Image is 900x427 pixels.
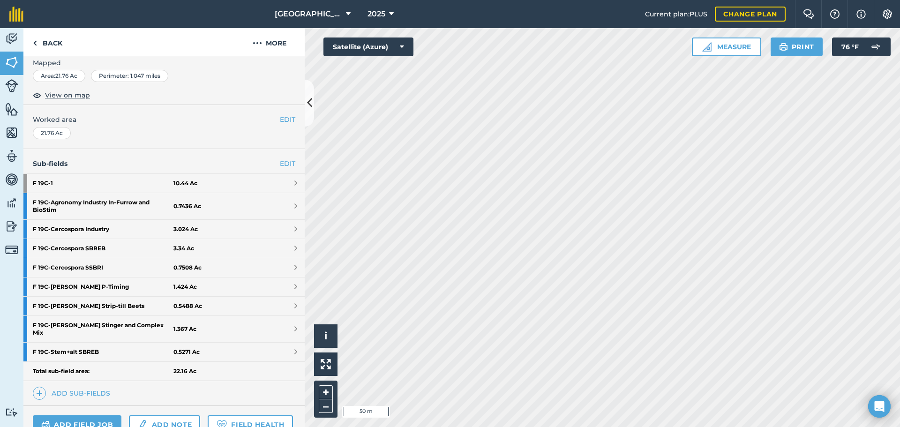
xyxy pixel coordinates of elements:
strong: F 19C - [PERSON_NAME] Strip-till Beets [33,297,173,315]
img: svg+xml;base64,PHN2ZyB4bWxucz0iaHR0cDovL3d3dy53My5vcmcvMjAwMC9zdmciIHdpZHRoPSIyMCIgaGVpZ2h0PSIyNC... [253,37,262,49]
a: Change plan [715,7,786,22]
span: i [324,330,327,342]
strong: F 19C - Agronomy Industry In-Furrow and BioStim [33,193,173,219]
a: F 19C-Agronomy Industry In-Furrow and BioStim0.7436 Ac [23,193,305,219]
a: F 19C-[PERSON_NAME] P-Timing1.424 Ac [23,277,305,296]
strong: 22.16 Ac [173,367,196,375]
strong: F 19C - [PERSON_NAME] P-Timing [33,277,173,296]
img: svg+xml;base64,PD94bWwgdmVyc2lvbj0iMS4wIiBlbmNvZGluZz0idXRmLTgiPz4KPCEtLSBHZW5lcmF0b3I6IEFkb2JlIE... [5,219,18,233]
img: fieldmargin Logo [9,7,23,22]
a: F 19C-110.44 Ac [23,174,305,193]
img: A question mark icon [829,9,840,19]
img: svg+xml;base64,PD94bWwgdmVyc2lvbj0iMS4wIiBlbmNvZGluZz0idXRmLTgiPz4KPCEtLSBHZW5lcmF0b3I6IEFkb2JlIE... [5,79,18,92]
span: Mapped [23,58,305,68]
img: svg+xml;base64,PD94bWwgdmVyc2lvbj0iMS4wIiBlbmNvZGluZz0idXRmLTgiPz4KPCEtLSBHZW5lcmF0b3I6IEFkb2JlIE... [5,172,18,187]
a: F 19C-[PERSON_NAME] Stinger and Complex Mix1.367 Ac [23,316,305,342]
h4: Sub-fields [23,158,305,169]
a: Add sub-fields [33,387,114,400]
a: Back [23,28,72,56]
button: i [314,324,337,348]
img: svg+xml;base64,PHN2ZyB4bWxucz0iaHR0cDovL3d3dy53My5vcmcvMjAwMC9zdmciIHdpZHRoPSIxNyIgaGVpZ2h0PSIxNy... [856,8,866,20]
div: Area : 21.76 Ac [33,70,85,82]
img: svg+xml;base64,PHN2ZyB4bWxucz0iaHR0cDovL3d3dy53My5vcmcvMjAwMC9zdmciIHdpZHRoPSI5IiBoZWlnaHQ9IjI0Ii... [33,37,37,49]
button: EDIT [280,114,295,125]
strong: 10.44 Ac [173,180,197,187]
a: F 19C-[PERSON_NAME] Strip-till Beets0.5488 Ac [23,297,305,315]
a: F 19C-Cercospora Industry3.024 Ac [23,220,305,239]
button: Measure [692,37,761,56]
span: 2025 [367,8,385,20]
strong: F 19C - Cercospora Industry [33,220,173,239]
img: Two speech bubbles overlapping with the left bubble in the forefront [803,9,814,19]
img: svg+xml;base64,PHN2ZyB4bWxucz0iaHR0cDovL3d3dy53My5vcmcvMjAwMC9zdmciIHdpZHRoPSIxOSIgaGVpZ2h0PSIyNC... [779,41,788,52]
button: + [319,385,333,399]
img: svg+xml;base64,PHN2ZyB4bWxucz0iaHR0cDovL3d3dy53My5vcmcvMjAwMC9zdmciIHdpZHRoPSI1NiIgaGVpZ2h0PSI2MC... [5,102,18,116]
strong: 1.424 Ac [173,283,197,291]
button: View on map [33,90,90,101]
img: Four arrows, one pointing top left, one top right, one bottom right and the last bottom left [321,359,331,369]
button: Print [771,37,823,56]
span: Worked area [33,114,295,125]
img: svg+xml;base64,PHN2ZyB4bWxucz0iaHR0cDovL3d3dy53My5vcmcvMjAwMC9zdmciIHdpZHRoPSI1NiIgaGVpZ2h0PSI2MC... [5,55,18,69]
button: 76 °F [832,37,891,56]
div: Open Intercom Messenger [868,395,891,418]
div: 21.76 Ac [33,127,71,139]
button: More [234,28,305,56]
strong: 3.34 Ac [173,245,194,252]
a: EDIT [280,158,295,169]
strong: 0.5488 Ac [173,302,202,310]
img: svg+xml;base64,PHN2ZyB4bWxucz0iaHR0cDovL3d3dy53My5vcmcvMjAwMC9zdmciIHdpZHRoPSI1NiIgaGVpZ2h0PSI2MC... [5,126,18,140]
img: svg+xml;base64,PD94bWwgdmVyc2lvbj0iMS4wIiBlbmNvZGluZz0idXRmLTgiPz4KPCEtLSBHZW5lcmF0b3I6IEFkb2JlIE... [5,196,18,210]
img: svg+xml;base64,PHN2ZyB4bWxucz0iaHR0cDovL3d3dy53My5vcmcvMjAwMC9zdmciIHdpZHRoPSIxOCIgaGVpZ2h0PSIyNC... [33,90,41,101]
img: svg+xml;base64,PD94bWwgdmVyc2lvbj0iMS4wIiBlbmNvZGluZz0idXRmLTgiPz4KPCEtLSBHZW5lcmF0b3I6IEFkb2JlIE... [5,32,18,46]
img: A cog icon [882,9,893,19]
strong: F 19C - 1 [33,174,173,193]
div: Perimeter : 1.047 miles [91,70,168,82]
strong: F 19C - Stem+alt SBREB [33,343,173,361]
a: F 19C-Stem+alt SBREB0.5271 Ac [23,343,305,361]
strong: Total sub-field area: [33,367,173,375]
button: – [319,399,333,413]
strong: F 19C - [PERSON_NAME] Stinger and Complex Mix [33,316,173,342]
strong: F 19C - Cercospora SBREB [33,239,173,258]
span: 76 ° F [841,37,859,56]
strong: 1.367 Ac [173,325,196,333]
img: svg+xml;base64,PD94bWwgdmVyc2lvbj0iMS4wIiBlbmNvZGluZz0idXRmLTgiPz4KPCEtLSBHZW5lcmF0b3I6IEFkb2JlIE... [5,243,18,256]
strong: 3.024 Ac [173,225,198,233]
span: View on map [45,90,90,100]
img: svg+xml;base64,PHN2ZyB4bWxucz0iaHR0cDovL3d3dy53My5vcmcvMjAwMC9zdmciIHdpZHRoPSIxNCIgaGVpZ2h0PSIyNC... [36,388,43,399]
img: svg+xml;base64,PD94bWwgdmVyc2lvbj0iMS4wIiBlbmNvZGluZz0idXRmLTgiPz4KPCEtLSBHZW5lcmF0b3I6IEFkb2JlIE... [5,149,18,163]
button: Satellite (Azure) [323,37,413,56]
img: svg+xml;base64,PD94bWwgdmVyc2lvbj0iMS4wIiBlbmNvZGluZz0idXRmLTgiPz4KPCEtLSBHZW5lcmF0b3I6IEFkb2JlIE... [5,408,18,417]
strong: F 19C - Cercospora SSBRI [33,258,173,277]
strong: 0.7436 Ac [173,202,201,210]
img: Ruler icon [702,42,712,52]
img: svg+xml;base64,PD94bWwgdmVyc2lvbj0iMS4wIiBlbmNvZGluZz0idXRmLTgiPz4KPCEtLSBHZW5lcmF0b3I6IEFkb2JlIE... [866,37,885,56]
strong: 0.5271 Ac [173,348,200,356]
span: Current plan : PLUS [645,9,707,19]
span: [GEOGRAPHIC_DATA] [275,8,342,20]
a: F 19C-Cercospora SSBRI0.7508 Ac [23,258,305,277]
a: F 19C-Cercospora SBREB3.34 Ac [23,239,305,258]
strong: 0.7508 Ac [173,264,202,271]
